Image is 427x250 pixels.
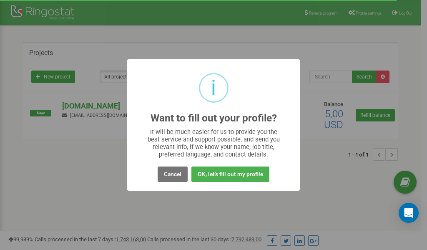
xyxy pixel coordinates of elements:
[158,167,188,182] button: Cancel
[211,74,216,101] div: i
[143,128,284,158] div: It will be much easier for us to provide you the best service and support possible, and send you ...
[399,203,419,223] div: Open Intercom Messenger
[191,167,269,182] button: OK, let's fill out my profile
[151,113,277,124] h2: Want to fill out your profile?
